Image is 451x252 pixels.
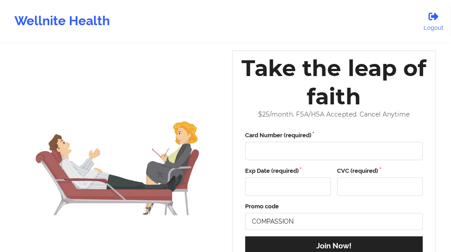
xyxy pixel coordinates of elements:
[245,213,423,230] input: Enter promo code
[22,94,213,231] img: wellnite-stripe-payment-hero_200.07efaa51.png
[245,202,423,211] label: Promo code
[416,6,451,36] a: Logout
[239,54,429,111] div: Take the leap of faith
[342,183,417,190] iframe: Secure CVC input frame
[337,166,423,175] label: CVC (required)
[251,183,325,190] iframe: Secure expiration date input frame
[239,111,429,118] div: $ 25 /month. FSA/HSA Accepted. Cancel Anytime
[245,131,423,140] label: Card Number (required)
[245,166,331,175] label: Exp Date (required)
[251,147,417,155] iframe: Secure card number input frame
